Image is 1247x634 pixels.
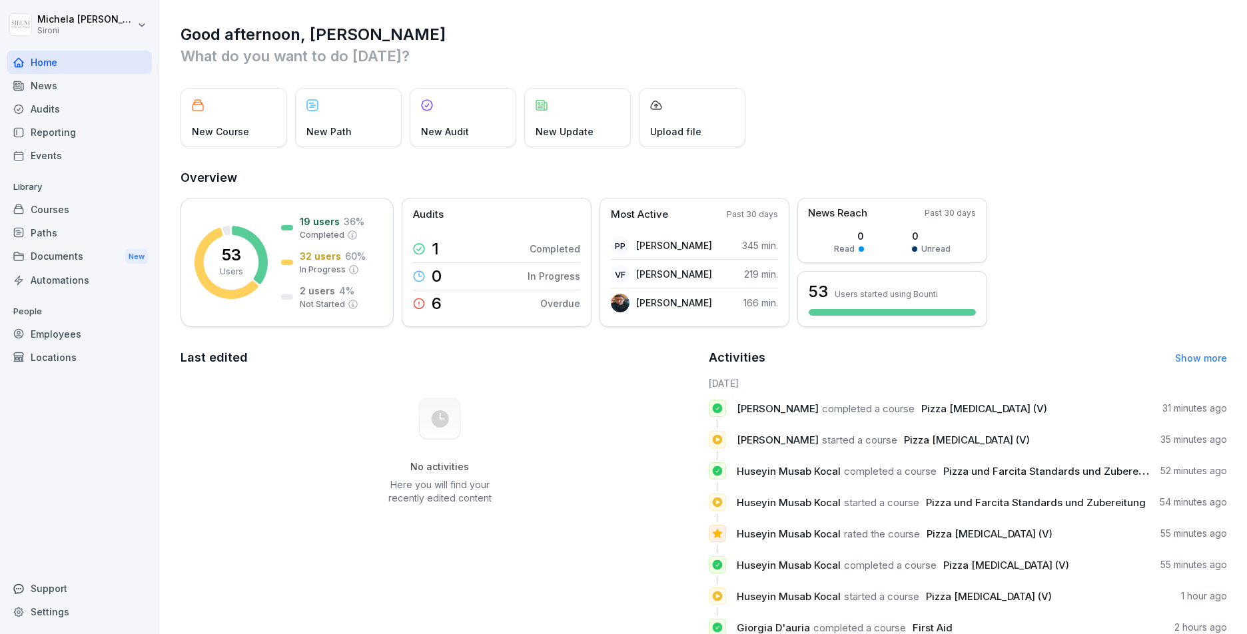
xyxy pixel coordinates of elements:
p: 2 users [300,284,335,298]
p: New Course [192,125,249,139]
h2: Last edited [181,348,699,367]
div: Support [7,577,152,600]
p: 2 hours ago [1174,621,1227,634]
p: Overdue [540,296,580,310]
p: 166 min. [743,296,778,310]
h1: Good afternoon, [PERSON_NAME] [181,24,1227,45]
a: News [7,74,152,97]
p: Audits [413,207,444,222]
p: Library [7,176,152,198]
span: Huseyin Musab Kocal [737,590,841,603]
div: Documents [7,244,152,269]
p: New Path [306,125,352,139]
a: Events [7,144,152,167]
a: Settings [7,600,152,623]
p: 1 hour ago [1181,589,1227,603]
p: News Reach [808,206,867,221]
p: 4 % [339,284,354,298]
p: 60 % [345,249,366,263]
p: What do you want to do [DATE]? [181,45,1227,67]
span: Giorgia D'auria [737,621,810,634]
a: Reporting [7,121,152,144]
span: Pizza [MEDICAL_DATA] (V) [921,402,1047,415]
p: Read [834,243,855,255]
span: [PERSON_NAME] [737,402,819,415]
p: Past 30 days [925,207,976,219]
a: Employees [7,322,152,346]
h5: No activities [372,461,507,473]
p: 55 minutes ago [1160,558,1227,571]
p: Users [220,266,243,278]
span: completed a course [844,465,937,477]
p: 52 minutes ago [1160,464,1227,477]
p: Users started using Bounti [835,289,938,299]
a: Courses [7,198,152,221]
p: [PERSON_NAME] [636,296,712,310]
p: New Update [536,125,594,139]
span: started a course [844,496,919,509]
span: Pizza und Farcita Standards und Zubereitung [926,496,1146,509]
span: Huseyin Musab Kocal [737,465,841,477]
p: In Progress [300,264,346,276]
p: People [7,301,152,322]
p: 19 users [300,214,340,228]
p: In Progress [528,269,580,283]
span: rated the course [844,527,920,540]
span: started a course [822,434,897,446]
p: Completed [530,242,580,256]
p: Michela [PERSON_NAME] [37,14,135,25]
div: Audits [7,97,152,121]
span: Huseyin Musab Kocal [737,496,841,509]
p: 219 min. [744,267,778,281]
p: Sironi [37,26,135,35]
a: DocumentsNew [7,244,152,269]
div: PP [611,236,629,255]
p: 1 [432,241,439,257]
span: completed a course [844,559,937,571]
img: n72xwrccg3abse2lkss7jd8w.png [611,294,629,312]
p: Here you will find your recently edited content [372,478,507,505]
span: Huseyin Musab Kocal [737,527,841,540]
span: Pizza [MEDICAL_DATA] (V) [927,527,1052,540]
p: 35 minutes ago [1160,433,1227,446]
a: Home [7,51,152,74]
div: VF [611,265,629,284]
p: Not Started [300,298,345,310]
p: Completed [300,229,344,241]
p: 55 minutes ago [1160,527,1227,540]
span: Huseyin Musab Kocal [737,559,841,571]
p: 54 minutes ago [1160,495,1227,509]
span: Pizza [MEDICAL_DATA] (V) [926,590,1052,603]
a: Show more [1175,352,1227,364]
span: [PERSON_NAME] [737,434,819,446]
p: 0 [834,229,864,243]
span: Pizza [MEDICAL_DATA] (V) [904,434,1030,446]
span: completed a course [822,402,915,415]
p: New Audit [421,125,469,139]
div: New [125,249,148,264]
p: 6 [432,296,442,312]
div: Locations [7,346,152,369]
p: 31 minutes ago [1162,402,1227,415]
h2: Activities [709,348,765,367]
h6: [DATE] [709,376,1228,390]
p: [PERSON_NAME] [636,267,712,281]
p: Past 30 days [727,208,778,220]
span: completed a course [813,621,906,634]
a: Paths [7,221,152,244]
p: [PERSON_NAME] [636,238,712,252]
p: 0 [912,229,951,243]
p: 53 [222,247,241,263]
p: 0 [432,268,442,284]
h2: Overview [181,168,1227,187]
span: First Aid [913,621,953,634]
h3: 53 [809,280,828,303]
p: 32 users [300,249,341,263]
